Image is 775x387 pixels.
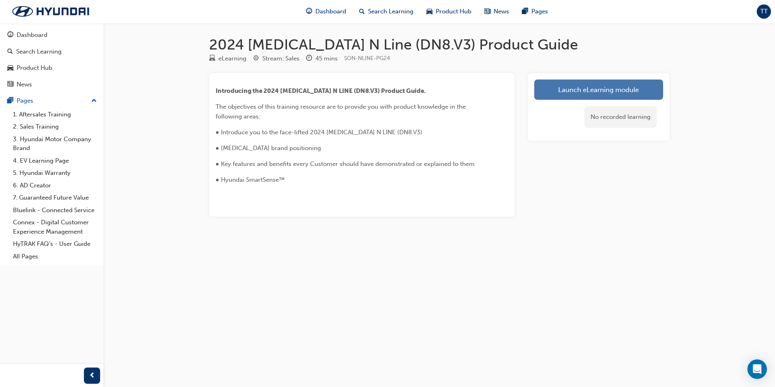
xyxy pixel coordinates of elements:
span: target-icon [253,55,259,62]
a: Bluelink - Connected Service [10,204,100,217]
span: ● [MEDICAL_DATA] brand positioning [216,144,321,152]
div: No recorded learning [584,106,657,128]
div: Stream: Sales [262,54,300,63]
span: News [494,7,509,16]
button: Pages [3,93,100,108]
div: Product Hub [17,63,52,73]
a: Dashboard [3,28,100,43]
span: Pages [531,7,548,16]
a: News [3,77,100,92]
div: News [17,80,32,89]
a: HyTRAK FAQ's - User Guide [10,238,100,250]
a: pages-iconPages [516,3,554,20]
a: search-iconSearch Learning [353,3,420,20]
span: pages-icon [7,97,13,105]
span: news-icon [7,81,13,88]
img: Trak [4,3,97,20]
a: guage-iconDashboard [300,3,353,20]
a: Search Learning [3,44,100,59]
span: ● Hyundai SmartSense™ [216,176,285,183]
span: search-icon [7,48,13,56]
span: Dashboard [315,7,346,16]
span: news-icon [484,6,490,17]
button: TT [757,4,771,19]
a: 2. Sales Training [10,120,100,133]
span: ● Key features and benefits every Customer should have demonstrated or explained to them [216,160,475,168]
a: car-iconProduct Hub [420,3,478,20]
div: Type [209,54,246,64]
a: 5. Hyundai Warranty [10,167,100,179]
div: eLearning [218,54,246,63]
a: 1. Aftersales Training [10,108,100,121]
span: search-icon [359,6,365,17]
span: guage-icon [7,32,13,39]
div: Duration [306,54,338,64]
span: prev-icon [89,371,95,381]
div: Open Intercom Messenger [747,359,767,379]
div: 45 mins [315,54,338,63]
a: 6. AD Creator [10,179,100,192]
div: Dashboard [17,30,47,40]
span: Search Learning [368,7,413,16]
span: The objectives of this training resource are to provide you with product knowledge in the followi... [216,103,467,120]
span: up-icon [91,96,97,106]
span: guage-icon [306,6,312,17]
a: news-iconNews [478,3,516,20]
span: clock-icon [306,55,312,62]
a: Connex - Digital Customer Experience Management [10,216,100,238]
span: Product Hub [436,7,471,16]
div: Stream [253,54,300,64]
a: 7. Guaranteed Future Value [10,191,100,204]
a: Product Hub [3,60,100,75]
span: car-icon [7,64,13,72]
span: ● Introduce you to the face-lifted 2024 [MEDICAL_DATA] N LINE (DN8.V3) [216,129,422,136]
span: Introducing the 2024 [MEDICAL_DATA] N LINE (DN8.V3) Product Guide. [216,87,426,95]
a: 4. EV Learning Page [10,155,100,167]
span: TT [760,7,768,16]
a: All Pages [10,250,100,263]
div: Search Learning [16,47,62,56]
span: pages-icon [522,6,528,17]
span: learningResourceType_ELEARNING-icon [209,55,215,62]
a: 3. Hyundai Motor Company Brand [10,133,100,155]
span: car-icon [426,6,432,17]
span: Learning resource code [344,55,390,62]
div: Pages [17,96,33,105]
a: Launch eLearning module [534,80,663,100]
h1: 2024 [MEDICAL_DATA] N Line (DN8.V3) Product Guide [209,36,670,54]
button: DashboardSearch LearningProduct HubNews [3,26,100,93]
